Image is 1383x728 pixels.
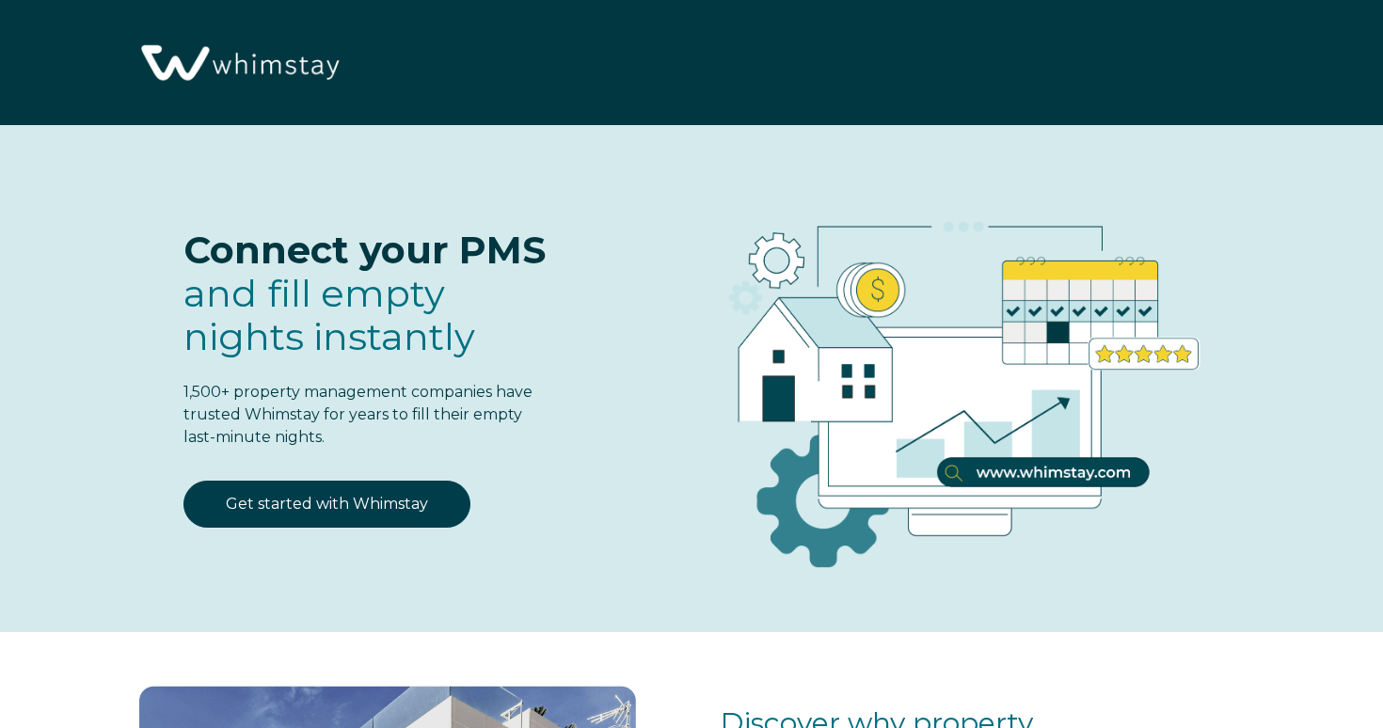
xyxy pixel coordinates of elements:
[183,270,475,359] span: and
[183,383,533,446] span: 1,500+ property management companies have trusted Whimstay for years to fill their empty last-min...
[132,9,345,119] img: Whimstay Logo-02 1
[622,163,1284,597] img: RBO Ilustrations-03
[183,481,470,528] a: Get started with Whimstay
[183,227,546,273] span: Connect your PMS
[183,270,475,359] span: fill empty nights instantly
